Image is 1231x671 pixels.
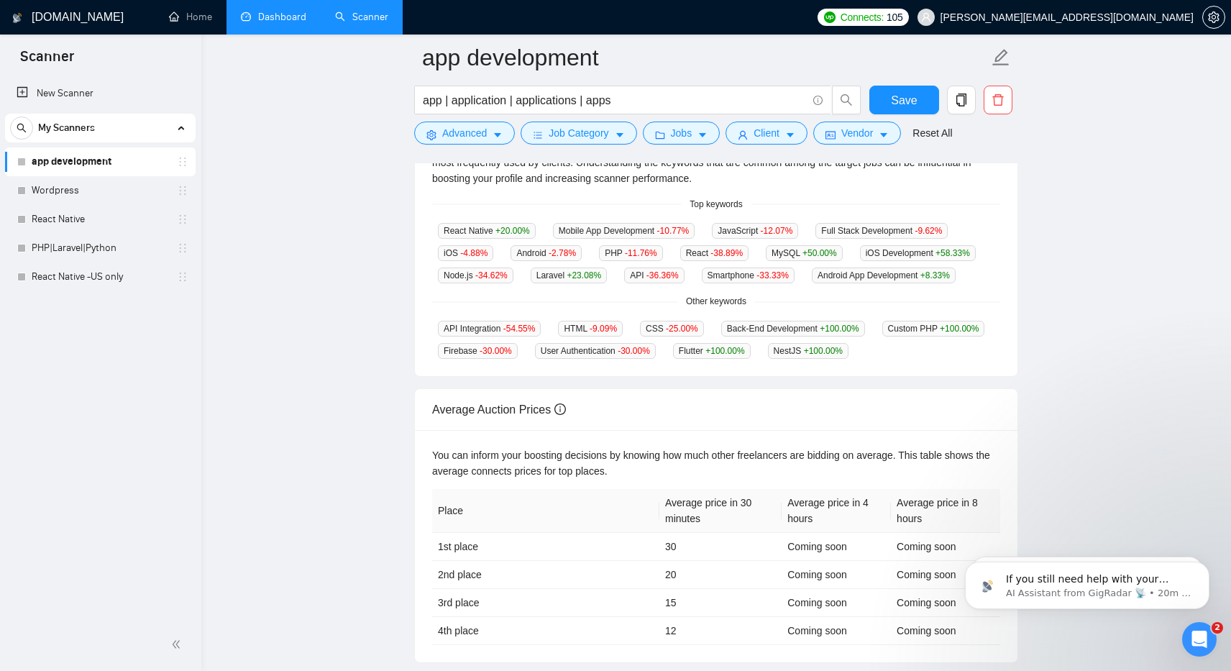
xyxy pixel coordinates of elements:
[657,226,690,236] span: -10.77 %
[241,11,306,23] a: dashboardDashboard
[891,561,1000,589] td: Coming soon
[14,282,64,293] strong: Ticket ID
[935,248,970,258] span: +58.33 %
[511,245,582,261] span: Android
[782,617,891,645] td: Coming soon
[782,489,891,533] th: Average price in 4 hours
[643,122,720,145] button: folderJobscaret-down
[860,245,976,261] span: iOS Development
[549,248,576,258] span: -2.78 %
[618,346,650,356] span: -30.00 %
[63,42,242,139] span: If you still need help with your Business Manager not showing in GigRadar after synchronization, ...
[32,263,168,291] a: React Native -US only
[920,270,950,280] span: +8.33 %
[558,321,623,337] span: HTML
[531,268,607,283] span: Laravel
[442,125,487,141] span: Advanced
[32,147,168,176] a: app development
[891,589,1000,617] td: Coming soon
[29,194,209,221] strong: You will be notified here and by email
[710,248,743,258] span: -38.89 %
[1202,12,1225,23] a: setting
[1182,622,1217,657] iframe: Intercom live chat
[5,114,196,291] li: My Scanners
[32,205,168,234] a: React Native
[493,129,503,140] span: caret-down
[549,125,608,141] span: Job Category
[521,122,636,145] button: barsJob Categorycaret-down
[5,79,196,108] li: New Scanner
[432,617,659,645] td: 4th place
[841,9,884,25] span: Connects:
[646,270,679,280] span: -36.36 %
[460,248,488,258] span: -4.88 %
[813,122,901,145] button: idcardVendorcaret-down
[475,270,508,280] span: -34.62 %
[804,346,843,356] span: +100.00 %
[984,93,1012,106] span: delete
[832,86,861,114] button: search
[785,129,795,140] span: caret-down
[438,245,493,261] span: iOS
[422,40,989,76] input: Scanner name...
[32,176,168,205] a: Wordpress
[756,270,789,280] span: -33.33 %
[335,11,388,23] a: searchScanner
[495,226,530,236] span: +20.00 %
[252,12,278,37] div: Close
[912,125,952,141] a: Reset All
[681,198,751,211] span: Top keywords
[738,129,748,140] span: user
[833,93,860,106] span: search
[702,268,795,283] span: Smartphone
[177,271,188,283] span: holder
[432,389,1000,430] div: Average Auction Prices
[761,226,793,236] span: -12.07 %
[947,86,976,114] button: copy
[640,321,704,337] span: CSS
[940,324,979,334] span: +100.00 %
[17,79,184,108] a: New Scanner
[432,489,659,533] th: Place
[9,46,86,76] span: Scanner
[9,11,37,38] button: go back
[10,117,33,140] button: search
[14,296,273,311] p: #35747891
[480,346,512,356] span: -30.00 %
[666,324,698,334] span: -25.00 %
[697,129,708,140] span: caret-down
[891,533,1000,561] td: Coming soon
[815,223,948,239] span: Full Stack Development
[1202,6,1225,29] button: setting
[567,270,601,280] span: +23.08 %
[432,447,1000,479] div: You can inform your boosting decisions by knowing how much other freelancers are bidding on avera...
[673,343,751,359] span: Flutter
[712,223,798,239] span: JavaScript
[432,533,659,561] td: 1st place
[820,324,859,334] span: +100.00 %
[948,93,975,106] span: copy
[921,12,931,22] span: user
[659,589,782,617] td: 15
[869,86,939,114] button: Save
[705,346,744,356] span: +100.00 %
[426,129,436,140] span: setting
[590,324,617,334] span: -9.09 %
[438,268,513,283] span: Node.js
[891,617,1000,645] td: Coming soon
[32,234,168,263] a: PHP|Laravel|Python
[414,122,515,145] button: settingAdvancedcaret-down
[438,223,536,239] span: React Native
[659,561,782,589] td: 20
[754,125,779,141] span: Client
[38,114,95,142] span: My Scanners
[121,61,167,107] img: Profile image for Dima
[533,129,543,140] span: bars
[29,223,242,253] p: [PERSON_NAME][EMAIL_ADDRESS][DOMAIN_NAME]
[726,122,807,145] button: userClientcaret-down
[891,91,917,109] span: Save
[177,242,188,254] span: holder
[169,11,212,23] a: homeHome
[782,561,891,589] td: Coming soon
